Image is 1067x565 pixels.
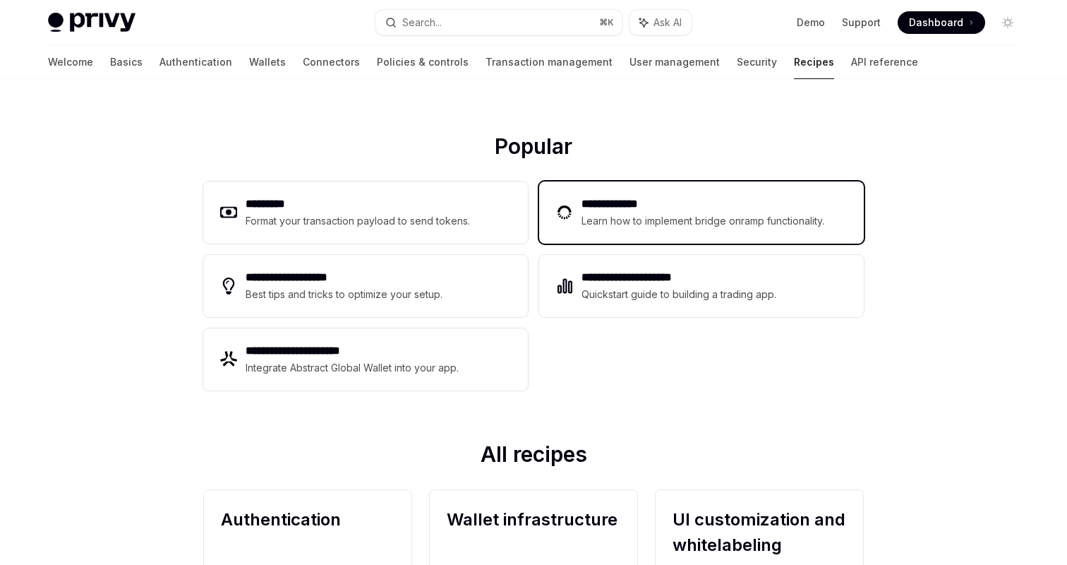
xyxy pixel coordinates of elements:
[797,16,825,30] a: Demo
[447,507,620,558] h2: Wallet infrastructure
[842,16,881,30] a: Support
[249,45,286,79] a: Wallets
[599,17,614,28] span: ⌘ K
[48,45,93,79] a: Welcome
[851,45,918,79] a: API reference
[159,45,232,79] a: Authentication
[653,16,682,30] span: Ask AI
[909,16,963,30] span: Dashboard
[246,286,445,303] div: Best tips and tricks to optimize your setup.
[794,45,834,79] a: Recipes
[377,45,469,79] a: Policies & controls
[110,45,143,79] a: Basics
[402,14,442,31] div: Search...
[246,359,460,376] div: Integrate Abstract Global Wallet into your app.
[203,133,864,165] h2: Popular
[221,507,394,558] h2: Authentication
[375,10,622,35] button: Search...⌘K
[539,182,864,244] a: **** **** ***Learn how to implement bridge onramp functionality.
[486,45,613,79] a: Transaction management
[203,441,864,472] h2: All recipes
[898,11,985,34] a: Dashboard
[629,10,692,35] button: Ask AI
[581,213,828,230] div: Learn how to implement bridge onramp functionality.
[48,13,135,32] img: light logo
[996,11,1019,34] button: Toggle dark mode
[246,213,471,230] div: Format your transaction payload to send tokens.
[203,182,528,244] a: **** ****Format your transaction payload to send tokens.
[581,286,777,303] div: Quickstart guide to building a trading app.
[737,45,777,79] a: Security
[673,507,846,558] h2: UI customization and whitelabeling
[303,45,360,79] a: Connectors
[629,45,720,79] a: User management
